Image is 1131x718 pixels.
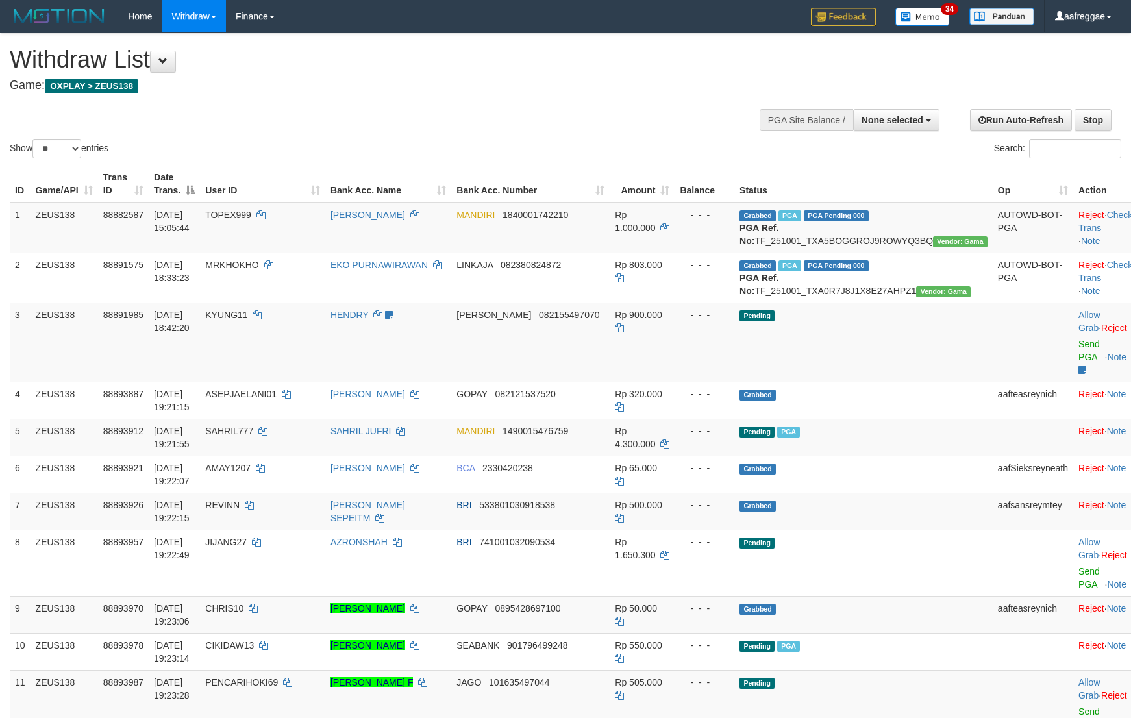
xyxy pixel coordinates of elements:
td: 4 [10,382,31,419]
th: User ID: activate to sort column ascending [200,166,325,203]
td: ZEUS138 [31,633,98,670]
span: SEABANK [456,640,499,650]
a: [PERSON_NAME] SEPEITM [330,500,405,523]
span: [DATE] 18:33:23 [154,260,190,283]
span: Copy 101635497044 to clipboard [489,677,549,687]
td: aafteasreynich [993,596,1073,633]
td: ZEUS138 [31,596,98,633]
span: [DATE] 19:23:06 [154,603,190,626]
a: HENDRY [330,310,369,320]
div: - - - [680,499,729,512]
img: Feedback.jpg [811,8,876,26]
span: Grabbed [739,501,776,512]
th: Amount: activate to sort column ascending [610,166,675,203]
span: OXPLAY > ZEUS138 [45,79,138,93]
div: - - - [680,208,729,221]
span: None selected [862,115,923,125]
button: None selected [853,109,939,131]
a: Note [1107,463,1126,473]
span: [DATE] 19:22:15 [154,500,190,523]
span: Rp 4.300.000 [615,426,655,449]
td: ZEUS138 [31,253,98,303]
td: 7 [10,493,31,530]
th: Trans ID: activate to sort column ascending [98,166,149,203]
a: Stop [1075,109,1112,131]
span: [DATE] 19:22:49 [154,537,190,560]
div: - - - [680,258,729,271]
span: KYUNG11 [205,310,247,320]
div: - - - [680,602,729,615]
a: Note [1081,286,1100,296]
a: [PERSON_NAME] [330,389,405,399]
span: 88882587 [103,210,143,220]
span: MRKHOKHO [205,260,258,270]
span: Grabbed [739,210,776,221]
td: 5 [10,419,31,456]
h4: Game: [10,79,741,92]
a: Note [1081,236,1100,246]
span: Marked by aafpengsreynich [778,260,801,271]
a: Note [1107,603,1126,613]
div: - - - [680,536,729,549]
td: 1 [10,203,31,253]
span: Marked by aafnoeunsreypich [778,210,801,221]
div: - - - [680,462,729,475]
span: PGA Pending [804,210,869,221]
a: Reject [1101,690,1127,700]
span: TOPEX999 [205,210,251,220]
td: ZEUS138 [31,203,98,253]
th: ID [10,166,31,203]
a: Run Auto-Refresh [970,109,1072,131]
th: Status [734,166,993,203]
a: [PERSON_NAME] [330,640,405,650]
th: Balance [675,166,734,203]
span: 34 [941,3,958,15]
span: Rp 803.000 [615,260,662,270]
span: MANDIRI [456,426,495,436]
a: Reject [1078,260,1104,270]
span: · [1078,537,1101,560]
span: Vendor URL: https://trx31.1velocity.biz [933,236,988,247]
span: Copy 082121537520 to clipboard [495,389,555,399]
a: Note [1107,426,1126,436]
a: Allow Grab [1078,677,1100,700]
a: Reject [1078,210,1104,220]
span: Copy 533801030918538 to clipboard [479,500,555,510]
span: · [1078,677,1101,700]
a: [PERSON_NAME] [330,463,405,473]
label: Show entries [10,139,108,158]
a: Note [1107,640,1126,650]
span: 88891985 [103,310,143,320]
span: 88893987 [103,677,143,687]
span: Pending [739,678,775,689]
td: aafSieksreyneath [993,456,1073,493]
td: ZEUS138 [31,530,98,596]
img: panduan.png [969,8,1034,25]
span: 88893957 [103,537,143,547]
span: [DATE] 19:23:28 [154,677,190,700]
img: MOTION_logo.png [10,6,108,26]
span: Copy 082155497070 to clipboard [539,310,599,320]
label: Search: [994,139,1121,158]
div: - - - [680,388,729,401]
span: Pending [739,538,775,549]
a: Send PGA [1078,339,1100,362]
span: [PERSON_NAME] [456,310,531,320]
td: 3 [10,303,31,382]
span: Rp 1.000.000 [615,210,655,233]
a: Reject [1078,500,1104,510]
div: PGA Site Balance / [760,109,853,131]
span: 88893921 [103,463,143,473]
span: Grabbed [739,604,776,615]
td: 2 [10,253,31,303]
a: Allow Grab [1078,537,1100,560]
span: ASEPJAELANI01 [205,389,277,399]
span: BRI [456,500,471,510]
a: EKO PURNAWIRAWAN [330,260,428,270]
td: ZEUS138 [31,419,98,456]
span: REVINN [205,500,240,510]
span: Grabbed [739,260,776,271]
td: AUTOWD-BOT-PGA [993,203,1073,253]
span: 88893912 [103,426,143,436]
td: aafsansreymtey [993,493,1073,530]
